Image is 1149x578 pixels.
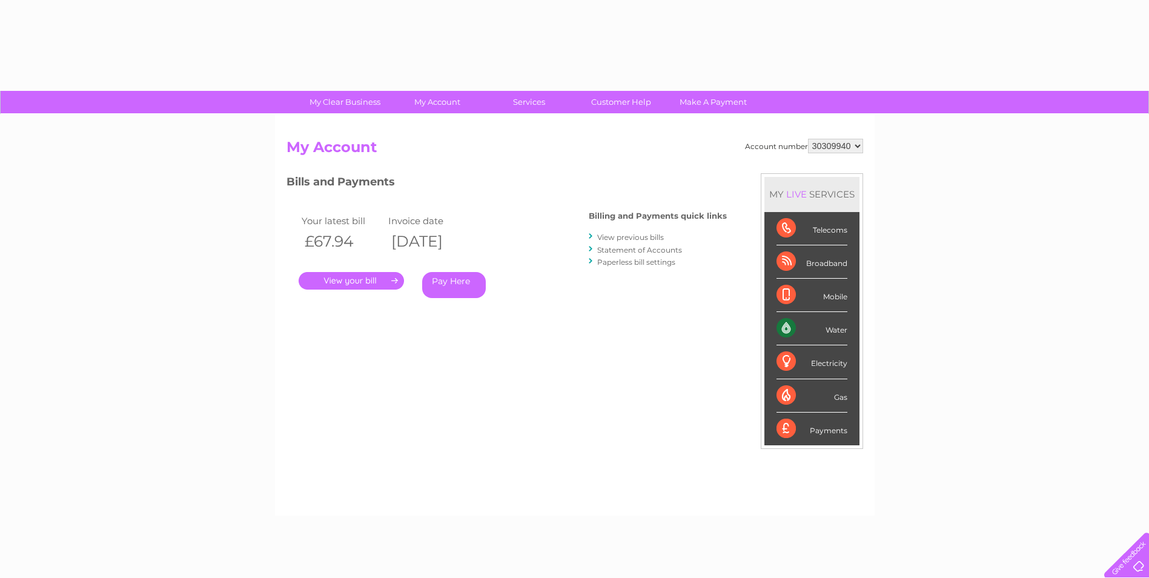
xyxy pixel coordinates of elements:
[299,272,404,290] a: .
[299,229,386,254] th: £67.94
[764,177,859,211] div: MY SERVICES
[597,245,682,254] a: Statement of Accounts
[286,139,863,162] h2: My Account
[776,345,847,379] div: Electricity
[385,229,472,254] th: [DATE]
[597,233,664,242] a: View previous bills
[776,212,847,245] div: Telecoms
[422,272,486,298] a: Pay Here
[589,211,727,221] h4: Billing and Payments quick links
[776,413,847,445] div: Payments
[663,91,763,113] a: Make A Payment
[776,279,847,312] div: Mobile
[776,245,847,279] div: Broadband
[776,312,847,345] div: Water
[745,139,863,153] div: Account number
[776,379,847,413] div: Gas
[286,173,727,194] h3: Bills and Payments
[299,213,386,229] td: Your latest bill
[784,188,809,200] div: LIVE
[295,91,395,113] a: My Clear Business
[479,91,579,113] a: Services
[385,213,472,229] td: Invoice date
[387,91,487,113] a: My Account
[597,257,675,267] a: Paperless bill settings
[571,91,671,113] a: Customer Help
